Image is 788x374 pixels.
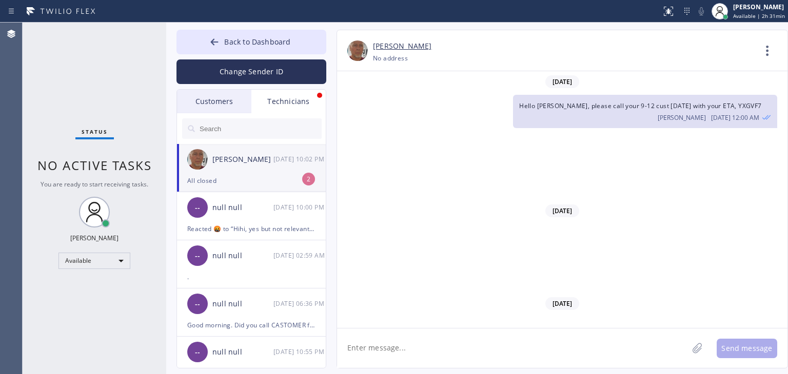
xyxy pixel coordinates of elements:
div: Customers [177,90,251,113]
div: [PERSON_NAME] [70,234,119,242]
div: Good morning. Did you call CASTOMER for PI? [187,319,316,331]
span: -- [195,346,200,358]
span: Available | 2h 31min [733,12,785,19]
span: [DATE] [545,204,579,217]
div: null null [212,346,273,358]
div: 08/28/2025 9:00 AM [273,201,327,213]
span: No active tasks [37,157,152,174]
img: d5dde4b83224b5b0dfd88976ef15868e.jpg [347,40,368,61]
img: d5dde4b83224b5b0dfd88976ef15868e.jpg [187,149,208,170]
span: Status [82,128,108,135]
div: Reacted 🤬 to “Hihi, yes but not relevant anymore, sorry” [187,223,316,235]
span: [DATE] 12:00 AM [711,113,759,122]
span: -- [195,202,200,214]
div: [PERSON_NAME] [212,154,273,165]
div: 2 [302,173,315,185]
span: Hello [PERSON_NAME], please call your 9-12 cust [DATE] with your ETA, YXGVF7 [519,101,761,110]
input: Search [199,118,322,139]
a: [PERSON_NAME] [373,40,431,52]
div: 09/01/2025 9:02 AM [273,153,327,165]
div: . [187,271,316,283]
div: null null [212,202,273,214]
button: Change Sender ID [176,59,326,84]
div: [PERSON_NAME] [733,3,785,11]
span: Back to Dashboard [224,37,290,47]
div: 08/15/2025 9:55 AM [273,346,327,358]
div: All closed [187,175,316,186]
div: Available [58,253,130,269]
div: 08/20/2025 9:59 AM [273,250,327,261]
span: [DATE] [545,75,579,88]
div: No address [373,52,408,64]
button: Back to Dashboard [176,30,326,54]
div: null null [212,298,273,310]
span: You are ready to start receiving tasks. [41,180,148,189]
span: [DATE] [545,297,579,310]
div: 08/18/2025 9:36 AM [273,298,327,309]
div: null null [212,250,273,262]
span: -- [195,250,200,262]
button: Mute [694,4,708,18]
div: 02/06/2025 9:00 AM [513,95,777,128]
span: -- [195,298,200,310]
span: [PERSON_NAME] [658,113,706,122]
button: Send message [717,339,777,358]
div: Technicians [251,90,326,113]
